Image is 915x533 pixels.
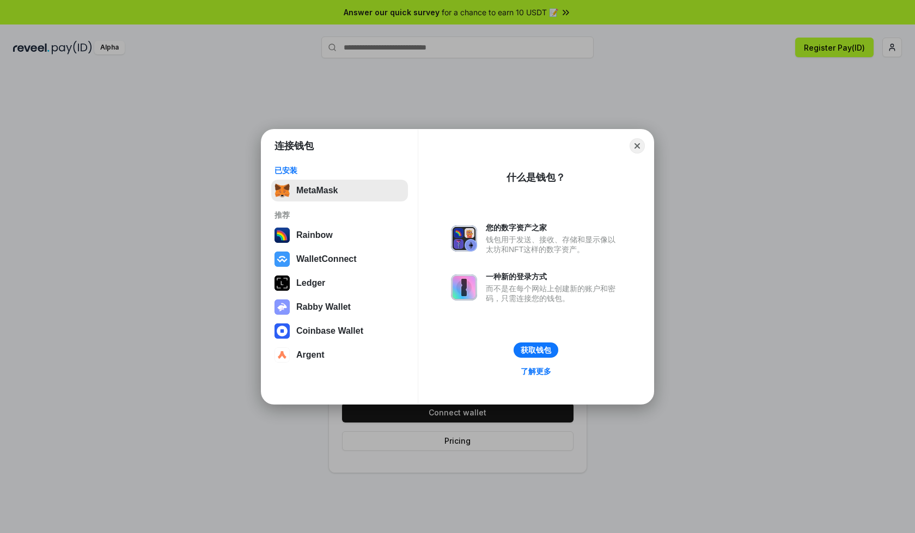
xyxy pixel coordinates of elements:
[514,364,558,378] a: 了解更多
[274,210,405,220] div: 推荐
[296,326,363,336] div: Coinbase Wallet
[271,344,408,366] button: Argent
[486,284,621,303] div: 而不是在每个网站上创建新的账户和密码，只需连接您的钱包。
[274,299,290,315] img: svg+xml,%3Csvg%20xmlns%3D%22http%3A%2F%2Fwww.w3.org%2F2000%2Fsvg%22%20fill%3D%22none%22%20viewBox...
[514,342,558,358] button: 获取钱包
[274,252,290,267] img: svg+xml,%3Csvg%20width%3D%2228%22%20height%3D%2228%22%20viewBox%3D%220%200%2028%2028%22%20fill%3D...
[271,180,408,201] button: MetaMask
[274,228,290,243] img: svg+xml,%3Csvg%20width%3D%22120%22%20height%3D%22120%22%20viewBox%3D%220%200%20120%20120%22%20fil...
[271,272,408,294] button: Ledger
[271,320,408,342] button: Coinbase Wallet
[451,225,477,252] img: svg+xml,%3Csvg%20xmlns%3D%22http%3A%2F%2Fwww.w3.org%2F2000%2Fsvg%22%20fill%3D%22none%22%20viewBox...
[296,278,325,288] div: Ledger
[274,139,314,152] h1: 连接钱包
[630,138,645,154] button: Close
[274,183,290,198] img: svg+xml,%3Csvg%20fill%3D%22none%22%20height%3D%2233%22%20viewBox%3D%220%200%2035%2033%22%20width%...
[486,235,621,254] div: 钱包用于发送、接收、存储和显示像以太坊和NFT这样的数字资产。
[486,223,621,232] div: 您的数字资产之家
[296,350,325,360] div: Argent
[521,345,551,355] div: 获取钱包
[296,254,357,264] div: WalletConnect
[486,272,621,281] div: 一种新的登录方式
[271,296,408,318] button: Rabby Wallet
[507,171,565,184] div: 什么是钱包？
[274,275,290,291] img: svg+xml,%3Csvg%20xmlns%3D%22http%3A%2F%2Fwww.w3.org%2F2000%2Fsvg%22%20width%3D%2228%22%20height%3...
[296,230,333,240] div: Rainbow
[274,323,290,339] img: svg+xml,%3Csvg%20width%3D%2228%22%20height%3D%2228%22%20viewBox%3D%220%200%2028%2028%22%20fill%3D...
[271,224,408,246] button: Rainbow
[271,248,408,270] button: WalletConnect
[274,347,290,363] img: svg+xml,%3Csvg%20width%3D%2228%22%20height%3D%2228%22%20viewBox%3D%220%200%2028%2028%22%20fill%3D...
[296,302,351,312] div: Rabby Wallet
[274,166,405,175] div: 已安装
[451,274,477,301] img: svg+xml,%3Csvg%20xmlns%3D%22http%3A%2F%2Fwww.w3.org%2F2000%2Fsvg%22%20fill%3D%22none%22%20viewBox...
[521,366,551,376] div: 了解更多
[296,186,338,195] div: MetaMask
